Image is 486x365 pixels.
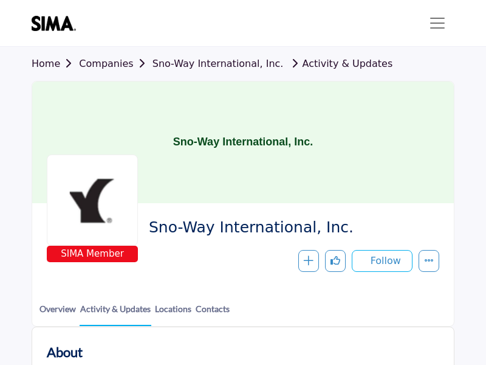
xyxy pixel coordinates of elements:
a: Contacts [195,302,230,325]
a: Activity & Updates [80,302,151,326]
a: Sno-Way International, Inc. [152,58,284,69]
span: SIMA Member [49,247,135,261]
button: Like [325,250,346,272]
a: Locations [154,302,192,325]
button: Follow [352,250,412,272]
h2: About [47,342,83,362]
img: site Logo [32,16,82,31]
button: Toggle navigation [420,11,454,35]
a: Home [32,58,79,69]
button: More details [419,250,439,272]
h1: Sno-Way International, Inc. [173,82,313,203]
a: Overview [39,302,77,325]
a: Companies [79,58,152,69]
span: Sno-Way International, Inc. [149,218,430,238]
a: Activity & Updates [287,58,393,69]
